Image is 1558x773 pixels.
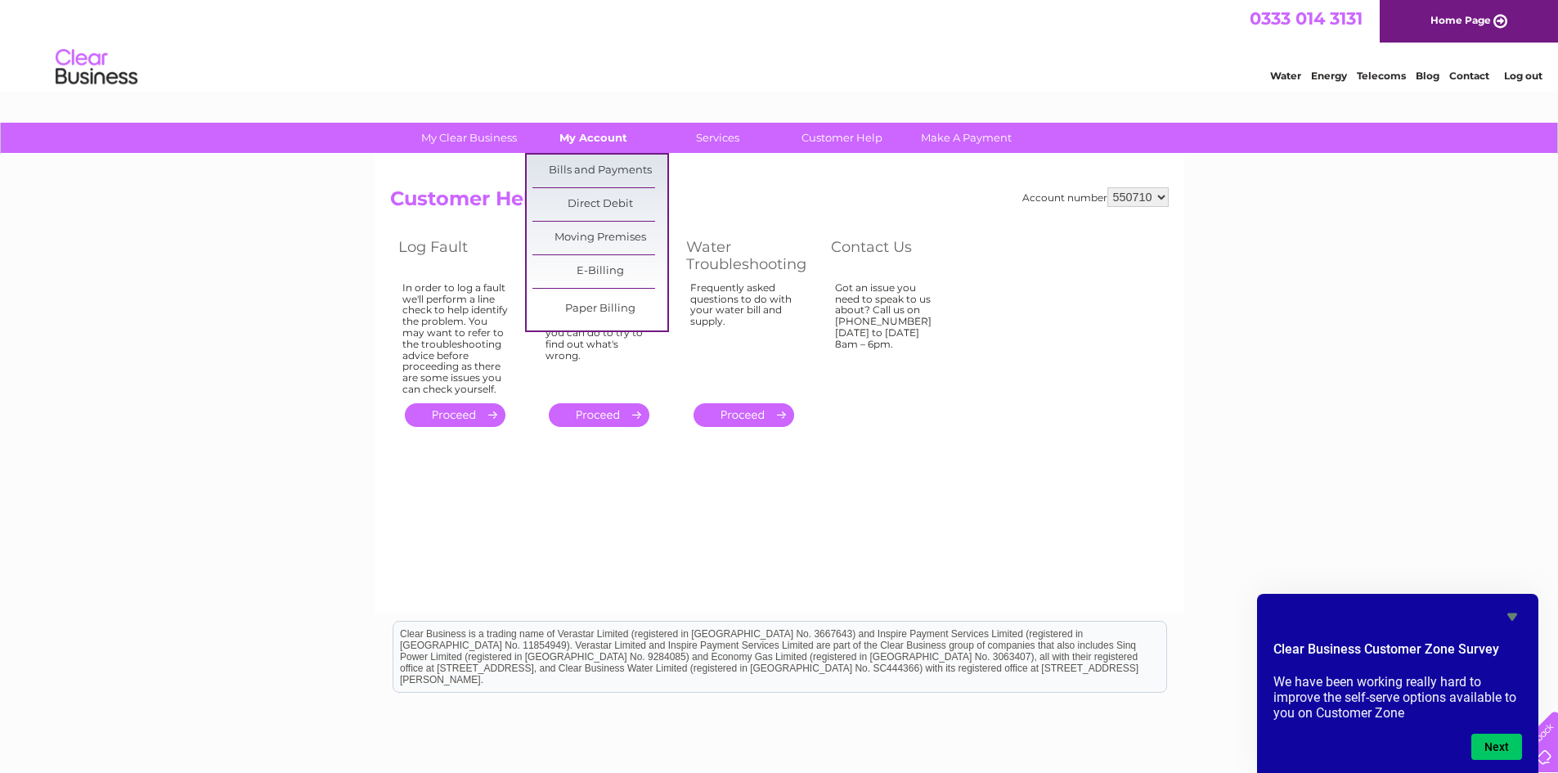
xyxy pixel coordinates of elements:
a: . [549,403,649,427]
img: logo.png [55,43,138,92]
a: Telecoms [1357,70,1406,82]
div: If you're having problems with your phone there are some simple checks you can do to try to find ... [546,282,653,389]
p: We have been working really hard to improve the self-serve options available to you on Customer Zone [1273,674,1522,721]
h2: Customer Help [390,187,1169,218]
div: Got an issue you need to speak to us about? Call us on [PHONE_NUMBER] [DATE] to [DATE] 8am – 6pm. [835,282,941,389]
a: . [694,403,794,427]
div: Account number [1022,187,1169,207]
a: Log out [1504,70,1542,82]
a: . [405,403,505,427]
a: Customer Help [775,123,909,153]
div: In order to log a fault we'll perform a line check to help identify the problem. You may want to ... [402,282,509,395]
div: Frequently asked questions to do with your water bill and supply. [690,282,798,389]
a: Paper Billing [532,293,667,326]
a: Make A Payment [899,123,1034,153]
a: 0333 014 3131 [1250,8,1363,29]
a: Services [650,123,785,153]
button: Hide survey [1502,607,1522,627]
a: Bills and Payments [532,155,667,187]
a: My Account [526,123,661,153]
th: Log Fault [390,234,533,277]
a: Blog [1416,70,1439,82]
a: Water [1270,70,1301,82]
a: E-Billing [532,255,667,288]
button: Next question [1471,734,1522,760]
a: Contact [1449,70,1489,82]
h2: Clear Business Customer Zone Survey [1273,640,1522,667]
div: Clear Business Customer Zone Survey [1273,607,1522,760]
a: My Clear Business [402,123,537,153]
a: Energy [1311,70,1347,82]
th: Water Troubleshooting [678,234,823,277]
th: Contact Us [823,234,966,277]
div: Clear Business is a trading name of Verastar Limited (registered in [GEOGRAPHIC_DATA] No. 3667643... [393,9,1166,79]
a: Moving Premises [532,222,667,254]
a: Direct Debit [532,188,667,221]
